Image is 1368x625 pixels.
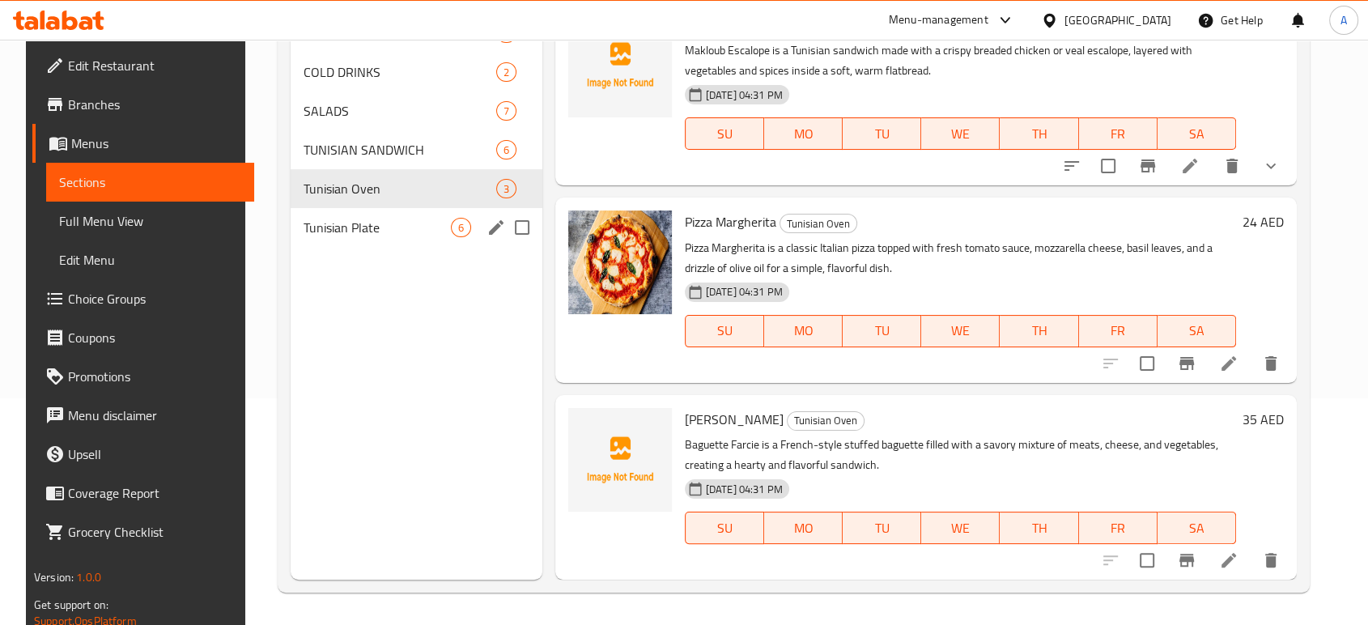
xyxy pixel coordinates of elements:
span: [DATE] 04:31 PM [699,284,789,300]
img: Pizza Margherita [568,210,672,314]
button: delete [1251,541,1290,580]
button: delete [1251,344,1290,383]
div: Tunisian Oven [780,214,857,233]
span: Tunisian Plate [304,218,451,237]
span: Branches [68,95,241,114]
div: [GEOGRAPHIC_DATA] [1064,11,1171,29]
span: Menus [71,134,241,153]
span: SALADS [304,101,496,121]
button: WE [921,117,1000,150]
span: SU [692,319,758,342]
span: Upsell [68,444,241,464]
span: SA [1164,122,1230,146]
span: 6 [452,220,470,236]
button: FR [1079,117,1158,150]
a: Edit Restaurant [32,46,254,85]
a: Edit Menu [46,240,254,279]
span: Grocery Checklist [68,522,241,542]
button: SU [685,315,764,347]
span: Version: [34,567,74,588]
a: Promotions [32,357,254,396]
span: MO [771,319,836,342]
button: Branch-specific-item [1128,147,1167,185]
span: Edit Restaurant [68,56,241,75]
button: sort-choices [1052,147,1091,185]
span: TU [849,319,915,342]
button: TH [1000,117,1078,150]
button: TU [843,117,921,150]
div: items [496,179,516,198]
span: TH [1006,517,1072,540]
button: MO [764,117,843,150]
span: A [1340,11,1347,29]
button: SA [1158,117,1236,150]
div: items [496,101,516,121]
a: Full Menu View [46,202,254,240]
a: Branches [32,85,254,124]
a: Menu disclaimer [32,396,254,435]
button: FR [1079,512,1158,544]
span: TH [1006,122,1072,146]
img: Makloub Escalope [568,14,672,117]
span: Select to update [1130,347,1164,381]
button: TU [843,512,921,544]
a: Upsell [32,435,254,474]
button: SA [1158,315,1236,347]
span: 3 [497,181,516,197]
span: TU [849,517,915,540]
button: TU [843,315,921,347]
span: COLD DRINKS [304,62,496,82]
button: TH [1000,512,1078,544]
button: edit [484,215,508,240]
div: SALADS7 [291,91,542,130]
span: Tunisian Oven [304,179,496,198]
a: Menus [32,124,254,163]
span: Pizza Margherita [685,210,776,234]
span: 1.0.0 [76,567,101,588]
nav: Menu sections [291,7,542,253]
button: MO [764,315,843,347]
p: Makloub Escalope is a Tunisian sandwich made with a crispy breaded chicken or veal escalope, laye... [685,40,1236,81]
img: Baguette Farcie [568,408,672,512]
span: SU [692,517,758,540]
span: Tunisian Oven [780,215,856,233]
span: Full Menu View [59,211,241,231]
span: FR [1085,517,1151,540]
span: Tunisian Oven [788,411,864,430]
span: 2 [497,65,516,80]
button: Branch-specific-item [1167,541,1206,580]
button: WE [921,512,1000,544]
button: FR [1079,315,1158,347]
a: Coupons [32,318,254,357]
div: Tunisian Plate6edit [291,208,542,247]
span: Menu disclaimer [68,406,241,425]
span: TH [1006,319,1072,342]
button: WE [921,315,1000,347]
h6: 35 AED [1243,408,1284,431]
span: Select to update [1091,149,1125,183]
span: 6 [497,142,516,158]
span: SU [692,122,758,146]
div: items [451,218,471,237]
div: TUNISIAN SANDWICH6 [291,130,542,169]
span: MO [771,122,836,146]
a: Coverage Report [32,474,254,512]
button: SU [685,512,764,544]
svg: Show Choices [1261,156,1281,176]
span: Coupons [68,328,241,347]
span: Edit Menu [59,250,241,270]
span: Sections [59,172,241,192]
button: Branch-specific-item [1167,344,1206,383]
span: [DATE] 04:31 PM [699,87,789,103]
span: Coverage Report [68,483,241,503]
div: Menu-management [889,11,988,30]
a: Edit menu item [1219,354,1238,373]
span: 7 [497,104,516,119]
span: MO [771,517,836,540]
button: delete [1213,147,1251,185]
span: Promotions [68,367,241,386]
span: [PERSON_NAME] [685,407,784,432]
button: SA [1158,512,1236,544]
p: Baguette Farcie is a French-style stuffed baguette filled with a savory mixture of meats, cheese,... [685,435,1236,475]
